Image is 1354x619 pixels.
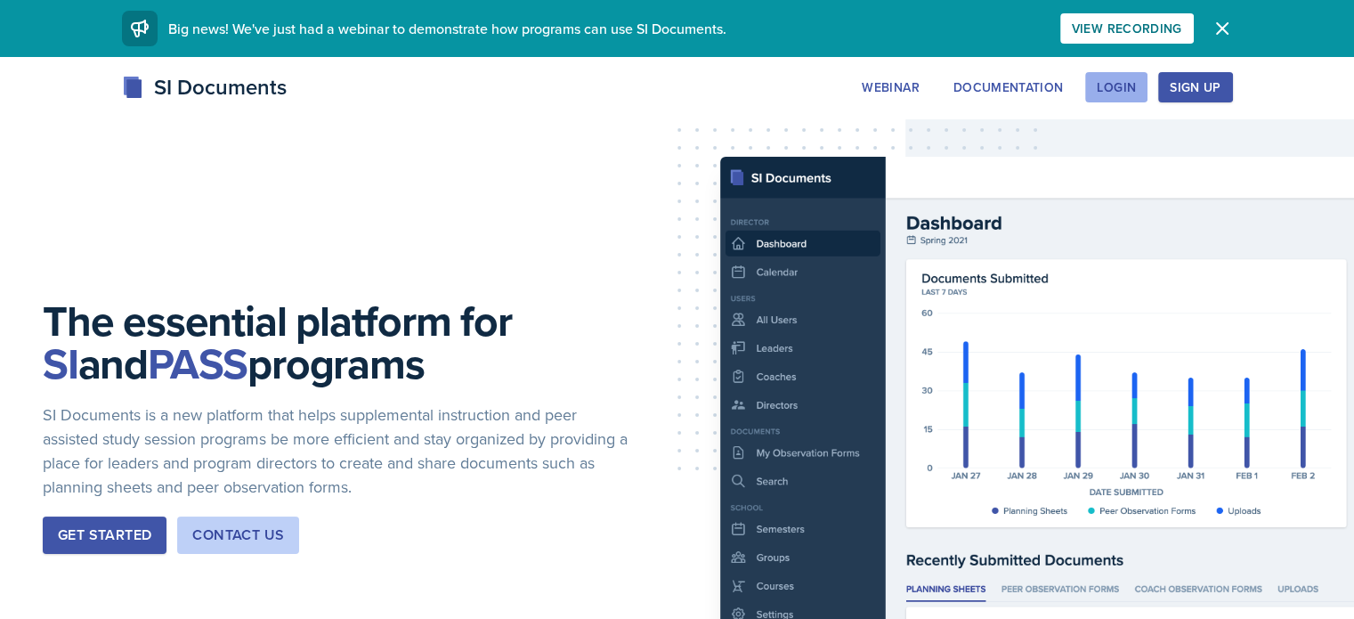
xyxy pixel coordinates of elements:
[43,517,166,554] button: Get Started
[1085,72,1147,102] button: Login
[192,525,284,546] div: Contact Us
[953,80,1064,94] div: Documentation
[177,517,299,554] button: Contact Us
[1060,13,1194,44] button: View Recording
[1097,80,1136,94] div: Login
[168,19,726,38] span: Big news! We've just had a webinar to demonstrate how programs can use SI Documents.
[942,72,1075,102] button: Documentation
[1158,72,1232,102] button: Sign Up
[58,525,151,546] div: Get Started
[1072,21,1182,36] div: View Recording
[1170,80,1220,94] div: Sign Up
[122,71,287,103] div: SI Documents
[850,72,930,102] button: Webinar
[862,80,919,94] div: Webinar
